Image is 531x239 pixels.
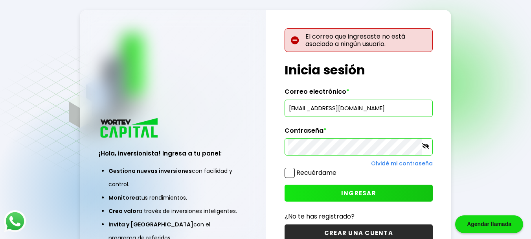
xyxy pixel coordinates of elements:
[285,88,433,100] label: Correo electrónico
[371,159,433,167] a: Olvidé mi contraseña
[108,204,237,218] li: a través de inversiones inteligentes.
[285,185,433,202] button: INGRESAR
[285,28,433,52] p: El correo que ingresaste no está asociado a ningún usuario.
[108,191,237,204] li: tus rendimientos.
[99,117,161,140] img: logo_wortev_capital
[291,36,299,44] img: error-circle.027baa21.svg
[285,127,433,139] label: Contraseña
[285,61,433,80] h1: Inicia sesión
[341,189,376,197] span: INGRESAR
[285,211,433,221] p: ¿No te has registrado?
[108,164,237,191] li: con facilidad y control.
[4,210,26,232] img: logos_whatsapp-icon.242b2217.svg
[108,220,193,228] span: Invita y [GEOGRAPHIC_DATA]
[108,207,139,215] span: Crea valor
[99,149,247,158] h3: ¡Hola, inversionista! Ingresa a tu panel:
[296,168,336,177] label: Recuérdame
[288,100,430,117] input: hola@wortev.capital
[108,194,139,202] span: Monitorea
[455,215,523,233] div: Agendar llamada
[108,167,192,175] span: Gestiona nuevas inversiones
